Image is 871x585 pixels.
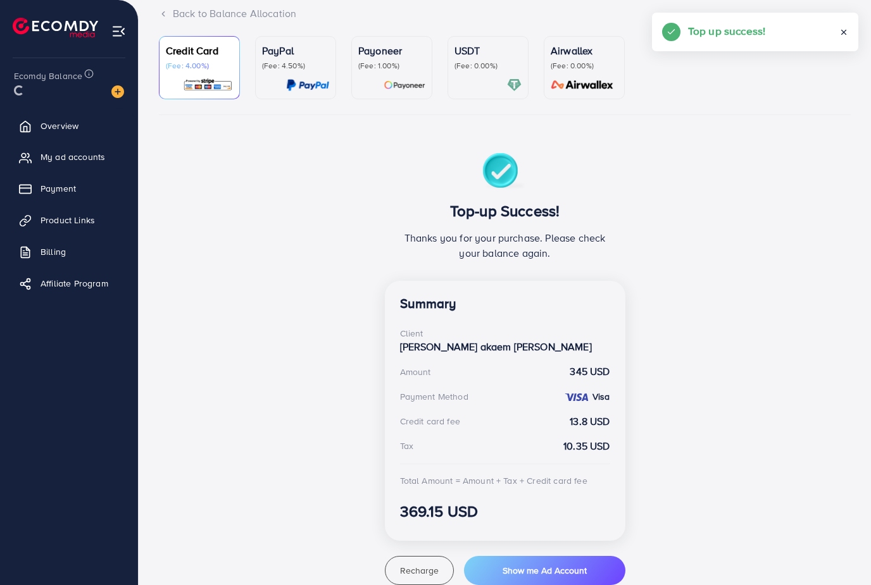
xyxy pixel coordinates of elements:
p: PayPal [262,43,329,58]
div: Tax [400,440,413,452]
h3: Top-up Success! [400,202,610,220]
p: Credit Card [166,43,233,58]
img: menu [111,24,126,39]
a: My ad accounts [9,144,128,169]
p: USDT [454,43,522,58]
span: Overview [41,120,78,132]
span: Billing [41,245,66,258]
div: Client [400,327,423,340]
a: Product Links [9,207,128,233]
img: card [286,78,329,92]
h3: 369.15 USD [400,502,610,520]
strong: [PERSON_NAME] akaem [PERSON_NAME] [400,340,592,354]
img: card [547,78,618,92]
p: Airwallex [551,43,618,58]
a: Payment [9,176,128,201]
div: Back to Balance Allocation [159,6,851,21]
iframe: Chat [817,528,862,576]
p: (Fee: 1.00%) [358,61,425,71]
div: Amount [400,366,431,378]
span: Payment [41,182,76,195]
strong: 13.8 USD [570,414,610,429]
div: Payment Method [400,390,468,403]
img: card [183,78,233,92]
img: success [482,153,527,192]
button: Recharge [385,556,454,585]
p: Thanks you for your purchase. Please check your balance again. [400,230,610,261]
img: card [507,78,522,92]
span: Product Links [41,214,95,226]
button: Show me Ad Account [464,556,625,585]
strong: Visa [592,390,610,403]
a: Affiliate Program [9,271,128,296]
span: Ecomdy Balance [14,70,82,82]
p: (Fee: 0.00%) [551,61,618,71]
div: Total Amount = Amount + Tax + Credit card fee [400,474,587,487]
a: Overview [9,113,128,139]
strong: 345 USD [570,364,610,379]
strong: 10.35 USD [563,439,610,453]
h5: Top up success! [688,23,765,39]
img: credit [564,392,589,402]
p: (Fee: 4.00%) [166,61,233,71]
h4: Summary [400,296,610,312]
span: Affiliate Program [41,277,108,290]
div: Credit card fee [400,415,460,428]
span: My ad accounts [41,151,105,163]
a: Billing [9,239,128,264]
img: card [384,78,425,92]
span: Recharge [400,564,439,577]
img: logo [13,18,98,37]
span: Show me Ad Account [503,564,587,577]
img: image [111,85,124,98]
p: Payoneer [358,43,425,58]
p: (Fee: 0.00%) [454,61,522,71]
p: (Fee: 4.50%) [262,61,329,71]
